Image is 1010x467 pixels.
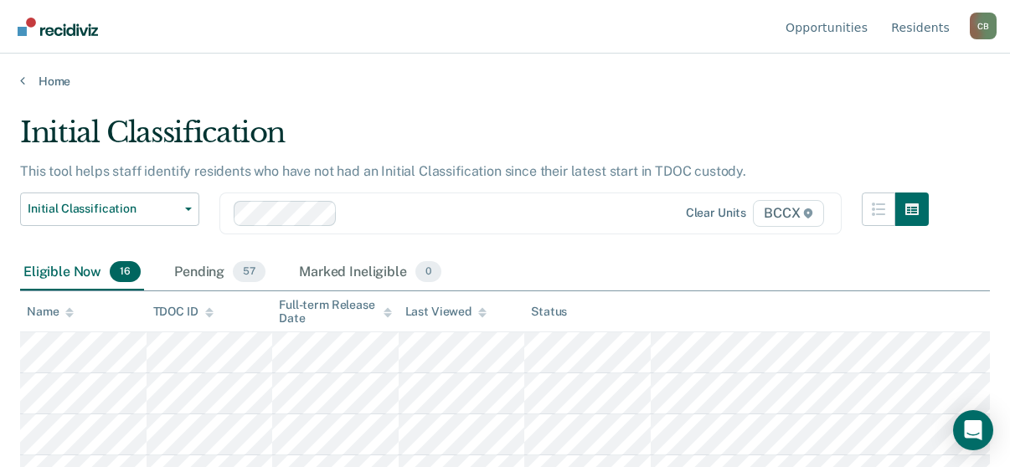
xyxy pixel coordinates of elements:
button: Profile dropdown button [970,13,997,39]
div: Last Viewed [405,305,487,319]
span: 16 [110,261,141,283]
a: Home [20,74,990,89]
div: TDOC ID [153,305,214,319]
div: Status [531,305,567,319]
div: Open Intercom Messenger [953,410,993,450]
span: Initial Classification [28,202,178,216]
span: 0 [415,261,441,283]
span: 57 [233,261,265,283]
div: Initial Classification [20,115,929,163]
button: Initial Classification [20,192,199,226]
div: Clear units [686,206,747,220]
img: Recidiviz [18,18,98,36]
span: BCCX [753,200,824,227]
div: Name [27,305,74,319]
p: This tool helps staff identify residents who have not had an Initial Classification since their l... [20,163,746,179]
div: Pending57 [171,254,269,291]
div: Full-term Release Date [279,298,392,326]
div: C B [970,13,997,39]
div: Eligible Now16 [20,254,144,291]
div: Marked Ineligible0 [296,254,445,291]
